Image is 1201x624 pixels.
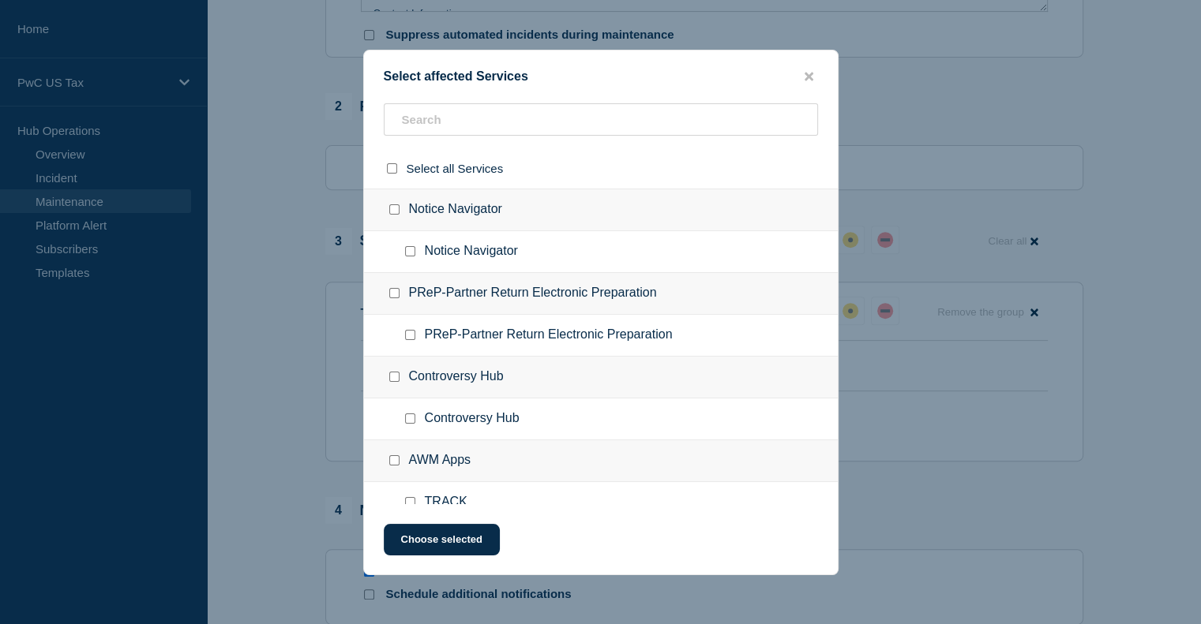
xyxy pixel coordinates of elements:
[389,288,400,298] input: PReP-Partner Return Electronic Preparation checkbox
[405,330,415,340] input: PReP-Partner Return Electronic Preparation checkbox
[364,69,838,84] div: Select affected Services
[364,357,838,398] div: Controversy Hub
[389,372,400,382] input: Controversy Hub checkbox
[389,204,400,215] input: Notice Navigator checkbox
[364,440,838,482] div: AWM Apps
[387,163,397,174] input: select all checkbox
[384,524,500,555] button: Choose selected
[425,327,673,343] span: PReP-Partner Return Electronic Preparation
[405,246,415,256] input: Notice Navigator checkbox
[405,497,415,507] input: TRACK checkbox
[425,244,518,260] span: Notice Navigator
[384,103,818,136] input: Search
[425,495,467,510] span: TRACK
[389,455,400,465] input: AWM Apps checkbox
[364,189,838,231] div: Notice Navigator
[405,413,415,424] input: Controversy Hub checkbox
[407,162,504,175] span: Select all Services
[425,411,520,427] span: Controversy Hub
[364,273,838,315] div: PReP-Partner Return Electronic Preparation
[800,69,818,84] button: close button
